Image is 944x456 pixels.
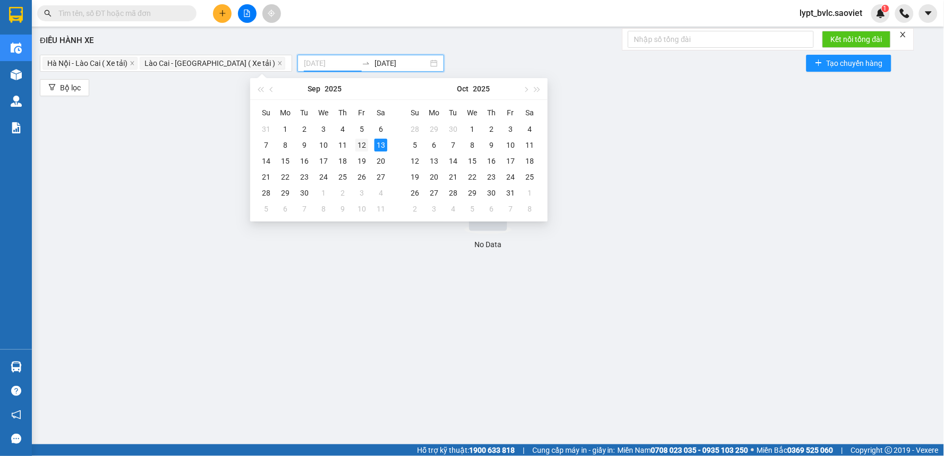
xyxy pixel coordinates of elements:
td: 2025-09-23 [295,169,314,185]
td: 2025-09-11 [333,137,352,153]
span: plus [815,59,822,67]
div: 19 [409,171,421,183]
th: Su [257,104,276,121]
td: 2025-09-05 [352,121,371,137]
td: 2025-10-01 [463,121,482,137]
th: Mo [276,104,295,121]
div: 28 [447,187,460,199]
span: Hỗ trợ kỹ thuật: [417,444,515,456]
div: 15 [279,155,292,167]
div: 29 [466,187,479,199]
div: 23 [298,171,311,183]
span: question-circle [11,386,21,396]
span: lypt_bvlc.saoviet [792,6,871,20]
div: 7 [504,202,517,215]
div: 3 [317,123,330,136]
div: 8 [523,202,536,215]
th: Th [333,104,352,121]
span: swap-right [362,59,370,67]
th: Sa [371,104,390,121]
strong: 0708 023 035 - 0935 103 250 [651,446,749,454]
td: 2025-10-22 [463,169,482,185]
div: 3 [428,202,440,215]
th: We [463,104,482,121]
div: 13 [375,139,387,151]
td: 2025-09-14 [257,153,276,169]
span: close [899,31,907,38]
th: Mo [424,104,444,121]
td: 2025-10-27 [424,185,444,201]
input: Ngày bắt đầu [304,57,358,69]
td: 2025-09-03 [314,121,333,137]
td: 2025-10-06 [424,137,444,153]
td: 2025-10-12 [405,153,424,169]
td: 2025-11-06 [482,201,501,217]
span: Miền Bắc [757,444,834,456]
div: 12 [409,155,421,167]
div: 24 [504,171,517,183]
td: 2025-10-07 [295,201,314,217]
td: 2025-09-29 [276,185,295,201]
span: Tạo chuyến hàng [827,57,883,69]
div: 4 [447,202,460,215]
td: 2025-10-09 [333,201,352,217]
div: No Data [44,159,932,171]
span: caret-down [924,9,933,18]
td: 2025-09-28 [257,185,276,201]
div: 9 [298,139,311,151]
td: 2025-09-21 [257,169,276,185]
span: | [841,444,843,456]
div: 18 [523,155,536,167]
div: 21 [260,171,273,183]
td: 2025-10-24 [501,169,520,185]
span: 1 [883,5,887,12]
div: 15 [466,155,479,167]
div: 18 [336,155,349,167]
div: 16 [485,155,498,167]
div: 8 [317,202,330,215]
span: Bộ lọc [60,82,81,94]
td: 2025-09-08 [276,137,295,153]
button: Kết nối tổng đài [822,31,891,48]
button: 2025 [473,78,490,99]
td: 2025-10-02 [482,121,501,137]
td: 2025-11-03 [424,201,444,217]
div: 25 [523,171,536,183]
div: 9 [336,202,349,215]
button: filterBộ lọc [40,79,89,96]
span: message [11,434,21,444]
td: 2025-10-26 [405,185,424,201]
td: 2025-09-24 [314,169,333,185]
td: 2025-11-07 [501,201,520,217]
button: plusTạo chuyến hàng [806,55,891,72]
div: 7 [260,139,273,151]
td: 2025-09-22 [276,169,295,185]
td: 2025-10-20 [424,169,444,185]
input: Tìm tên, số ĐT hoặc mã đơn [58,7,184,19]
td: 2025-09-06 [371,121,390,137]
div: 7 [298,202,311,215]
td: 2025-10-16 [482,153,501,169]
th: Tu [444,104,463,121]
th: Fr [501,104,520,121]
div: 7 [447,139,460,151]
img: warehouse-icon [11,96,22,107]
th: Fr [352,104,371,121]
div: 23 [485,171,498,183]
div: 29 [428,123,440,136]
td: 2025-10-01 [314,185,333,201]
td: 2025-09-16 [295,153,314,169]
td: 2025-10-13 [424,153,444,169]
button: file-add [238,4,257,23]
span: Hà Nội - Lào Cai ( Xe tải) [47,57,127,69]
td: 2025-10-17 [501,153,520,169]
td: 2025-10-21 [444,169,463,185]
div: 26 [409,187,421,199]
td: 2025-10-03 [501,121,520,137]
div: 30 [485,187,498,199]
button: 2025 [325,78,342,99]
span: Kết nối tổng đài [831,33,882,45]
div: 28 [409,123,421,136]
div: 5 [355,123,368,136]
button: aim [262,4,281,23]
